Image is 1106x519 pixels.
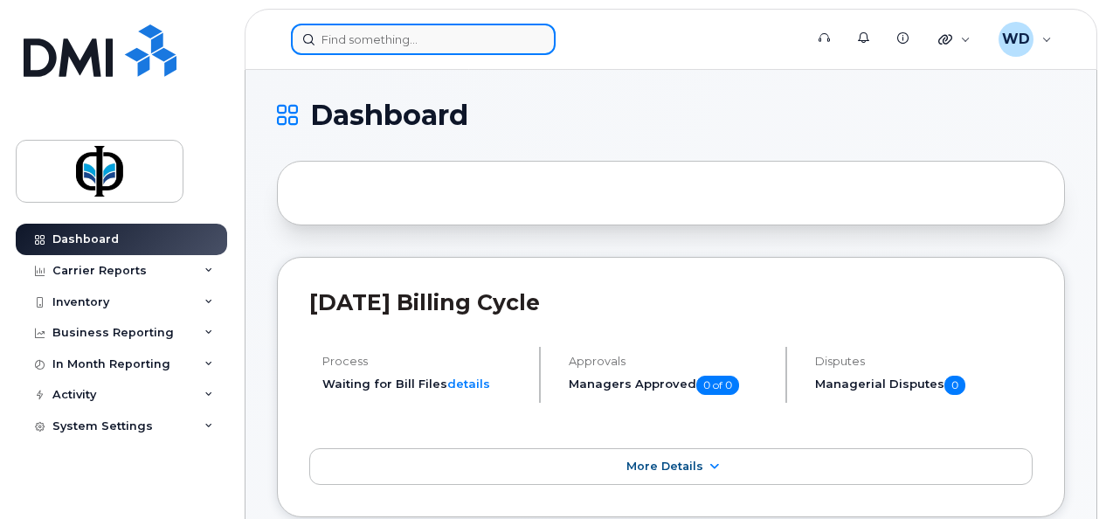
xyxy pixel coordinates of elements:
h2: [DATE] Billing Cycle [309,289,1033,315]
span: Dashboard [310,102,468,128]
h5: Managerial Disputes [815,376,1033,395]
span: 0 of 0 [696,376,739,395]
h4: Disputes [815,355,1033,368]
h5: Managers Approved [569,376,771,395]
h4: Approvals [569,355,771,368]
span: More Details [626,460,703,473]
a: details [447,377,490,391]
h4: Process [322,355,524,368]
span: 0 [944,376,965,395]
li: Waiting for Bill Files [322,376,524,392]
